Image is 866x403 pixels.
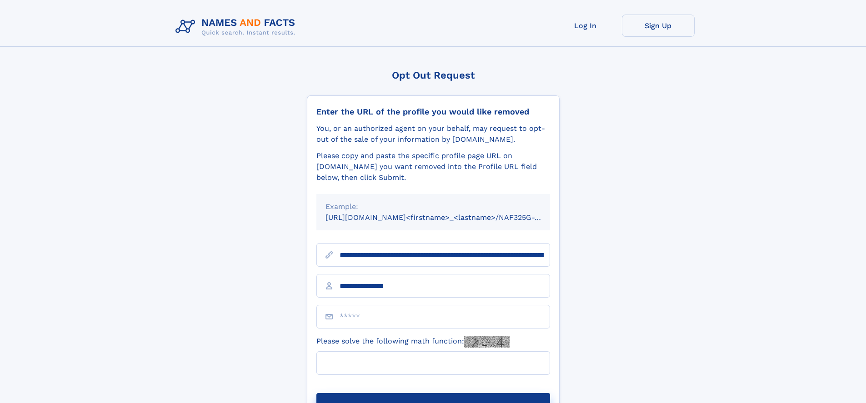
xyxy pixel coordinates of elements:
div: Please copy and paste the specific profile page URL on [DOMAIN_NAME] you want removed into the Pr... [316,150,550,183]
div: Example: [325,201,541,212]
img: Logo Names and Facts [172,15,303,39]
div: Enter the URL of the profile you would like removed [316,107,550,117]
small: [URL][DOMAIN_NAME]<firstname>_<lastname>/NAF325G-xxxxxxxx [325,213,567,222]
a: Log In [549,15,622,37]
div: You, or an authorized agent on your behalf, may request to opt-out of the sale of your informatio... [316,123,550,145]
div: Opt Out Request [307,70,560,81]
a: Sign Up [622,15,695,37]
label: Please solve the following math function: [316,336,510,348]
